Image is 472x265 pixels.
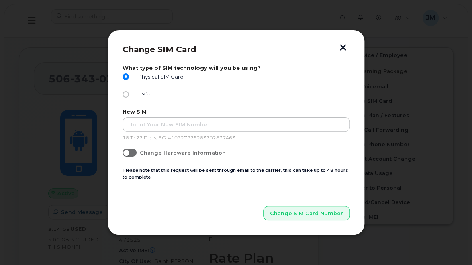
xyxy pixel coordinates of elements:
[123,149,129,155] input: Change Hardware Information
[140,150,226,156] span: Change Hardware Information
[123,73,129,80] input: Physical SIM Card
[135,92,152,98] span: eSim
[135,74,184,80] span: Physical SIM Card
[263,206,350,220] button: Change SIM Card Number
[123,167,348,180] small: Please note that this request will be sent through email to the carrier, this can take up to 48 h...
[123,135,350,141] p: 18 To 22 Digits, E.G. 410327925283202837463
[123,45,196,54] span: Change SIM Card
[123,109,350,115] label: New SIM
[123,65,350,71] label: What type of SIM technology will you be using?
[270,210,343,217] span: Change SIM Card Number
[123,117,350,132] input: Input Your New SIM Number
[123,91,129,98] input: eSim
